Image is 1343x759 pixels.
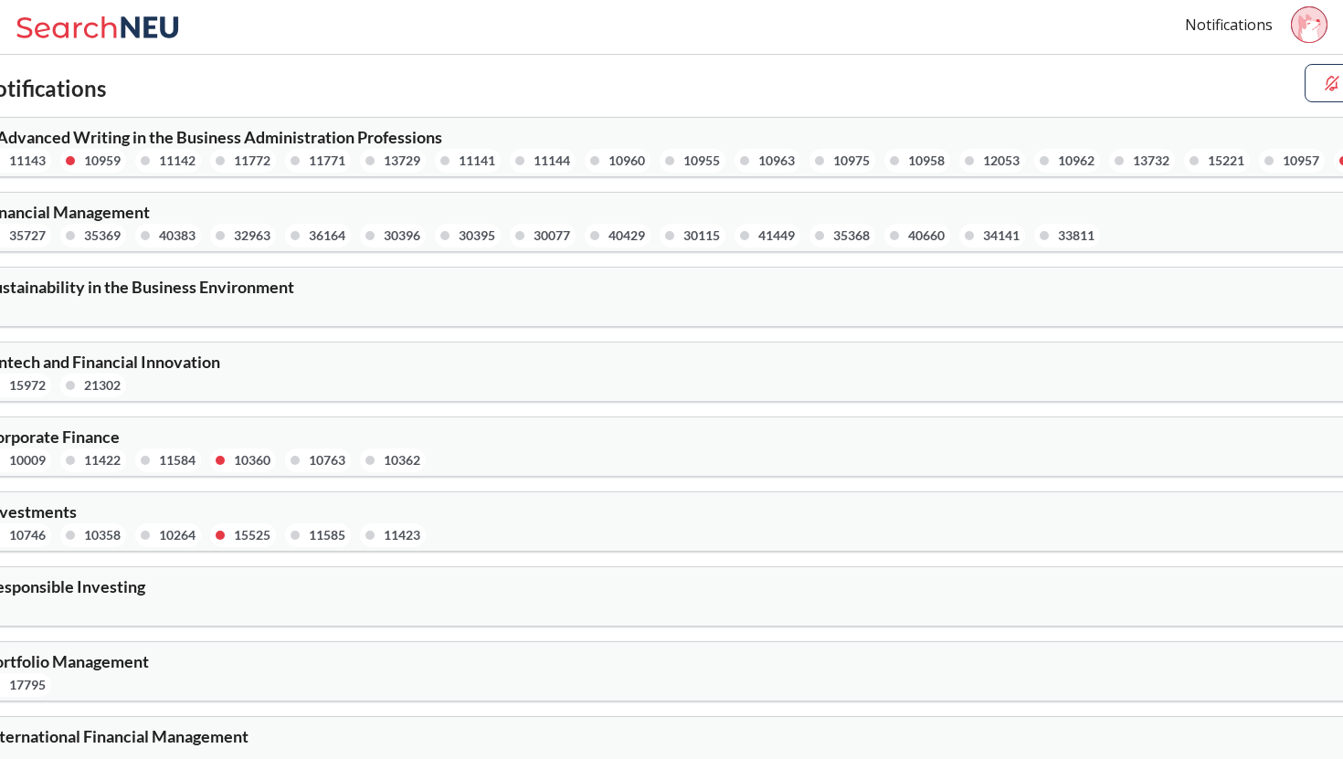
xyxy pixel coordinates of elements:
[833,151,870,171] div: 10975
[908,151,945,171] div: 10958
[309,226,345,246] div: 36164
[608,226,645,246] div: 40429
[1208,151,1244,171] div: 15221
[1133,151,1169,171] div: 13732
[9,450,46,470] div: 10009
[384,151,420,171] div: 13729
[9,226,46,246] div: 35727
[159,450,196,470] div: 11584
[983,226,1020,246] div: 34141
[84,151,121,171] div: 10959
[9,151,46,171] div: 11143
[309,525,345,545] div: 11585
[384,450,420,470] div: 10362
[84,375,121,395] div: 21302
[1185,15,1273,35] a: Notifications
[234,226,270,246] div: 32963
[9,525,46,545] div: 10746
[683,151,720,171] div: 10955
[1322,73,1342,93] img: unsubscribe.svg
[983,151,1020,171] div: 12053
[1283,151,1319,171] div: 10957
[1058,226,1094,246] div: 33811
[384,226,420,246] div: 30396
[683,226,720,246] div: 30115
[758,226,795,246] div: 41449
[833,226,870,246] div: 35368
[459,226,495,246] div: 30395
[159,525,196,545] div: 10264
[384,525,420,545] div: 11423
[608,151,645,171] div: 10960
[459,151,495,171] div: 11141
[534,151,570,171] div: 11144
[758,151,795,171] div: 10963
[309,450,345,470] div: 10763
[309,151,345,171] div: 11771
[9,675,46,695] div: 17795
[234,525,270,545] div: 15525
[9,375,46,395] div: 15972
[159,226,196,246] div: 40383
[908,226,945,246] div: 40660
[234,450,270,470] div: 10360
[84,226,121,246] div: 35369
[159,151,196,171] div: 11142
[534,226,570,246] div: 30077
[84,525,121,545] div: 10358
[84,450,121,470] div: 11422
[1058,151,1094,171] div: 10962
[234,151,270,171] div: 11772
